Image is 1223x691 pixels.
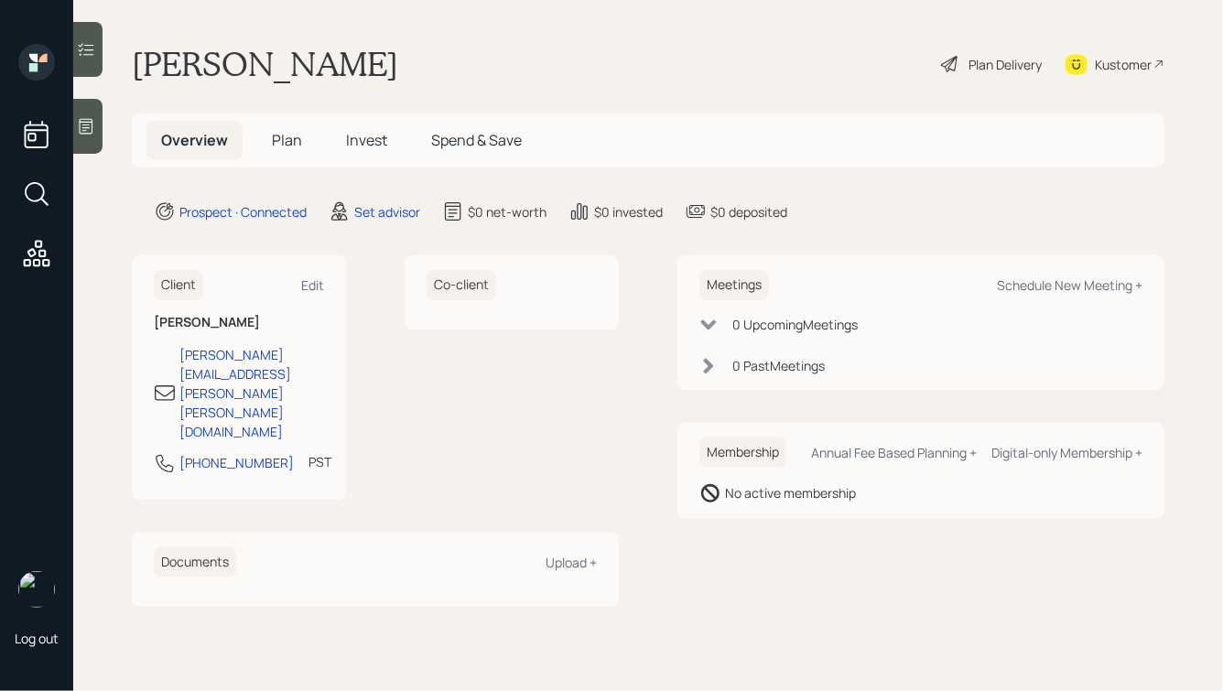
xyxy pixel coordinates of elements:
[732,315,858,334] div: 0 Upcoming Meeting s
[346,130,387,150] span: Invest
[179,345,324,441] div: [PERSON_NAME][EMAIL_ADDRESS][PERSON_NAME][PERSON_NAME][DOMAIN_NAME]
[699,437,786,468] h6: Membership
[308,452,331,471] div: PST
[725,483,856,502] div: No active membership
[179,202,307,221] div: Prospect · Connected
[15,630,59,647] div: Log out
[710,202,787,221] div: $0 deposited
[272,130,302,150] span: Plan
[594,202,663,221] div: $0 invested
[18,571,55,608] img: hunter_neumayer.jpg
[699,270,769,300] h6: Meetings
[991,444,1142,461] div: Digital-only Membership +
[997,276,1142,294] div: Schedule New Meeting +
[154,270,203,300] h6: Client
[427,270,496,300] h6: Co-client
[811,444,977,461] div: Annual Fee Based Planning +
[154,547,236,578] h6: Documents
[154,315,324,330] h6: [PERSON_NAME]
[354,202,420,221] div: Set advisor
[546,554,597,571] div: Upload +
[1095,55,1152,74] div: Kustomer
[161,130,228,150] span: Overview
[431,130,522,150] span: Spend & Save
[732,356,825,375] div: 0 Past Meeting s
[969,55,1042,74] div: Plan Delivery
[132,44,398,84] h1: [PERSON_NAME]
[179,453,294,472] div: [PHONE_NUMBER]
[301,276,324,294] div: Edit
[468,202,547,221] div: $0 net-worth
